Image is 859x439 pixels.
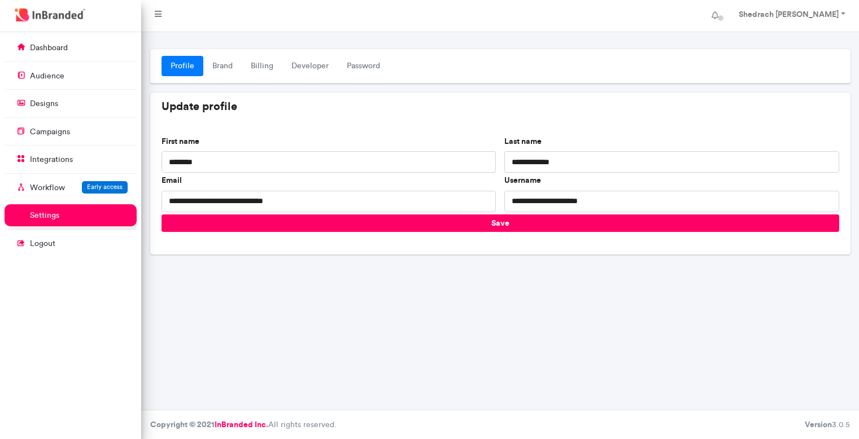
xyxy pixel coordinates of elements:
img: InBranded Logo [12,6,88,24]
a: campaigns [5,121,137,142]
a: settings [5,204,137,226]
label: Username [504,175,541,186]
label: Last name [504,136,542,147]
a: Developer [282,56,338,76]
p: audience [30,71,64,82]
a: WorkflowEarly access [5,177,137,198]
a: Shedrach [PERSON_NAME] [727,5,854,27]
p: dashboard [30,42,68,54]
button: Save [162,214,839,232]
a: Password [338,56,389,76]
p: logout [30,238,55,249]
label: First name [162,136,199,147]
a: dashboard [5,37,137,58]
div: 3.0.5 [805,419,850,431]
a: Brand [203,56,242,76]
a: integrations [5,148,137,170]
span: Early access [87,183,123,191]
a: InBranded Inc [215,419,266,429]
a: designs [5,93,137,114]
a: Profile [162,56,203,76]
a: Billing [242,56,282,76]
p: settings [30,210,59,221]
strong: Shedrach [PERSON_NAME] [739,9,839,19]
b: Version [805,419,832,429]
p: campaigns [30,126,70,138]
a: audience [5,65,137,86]
p: designs [30,98,58,109]
strong: Copyright © 2021 . [150,419,268,429]
label: Email [162,175,182,186]
h5: Update profile [162,99,839,113]
p: Workflow [30,182,65,194]
p: integrations [30,154,73,165]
